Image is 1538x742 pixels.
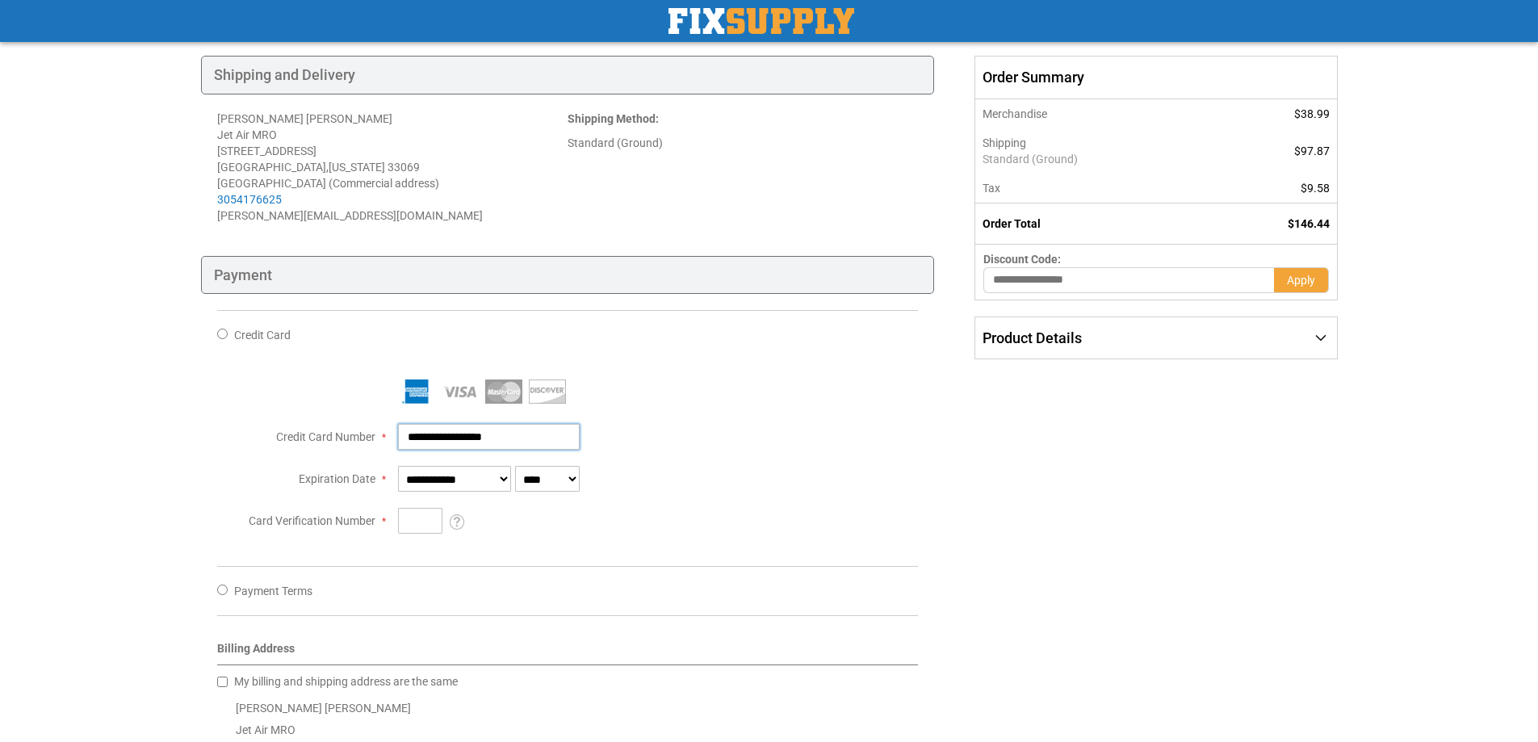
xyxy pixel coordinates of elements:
div: Billing Address [217,640,919,665]
img: American Express [398,379,435,404]
th: Tax [975,174,1213,203]
strong: : [568,112,659,125]
span: [US_STATE] [329,161,385,174]
address: [PERSON_NAME] [PERSON_NAME] Jet Air MRO [STREET_ADDRESS] [GEOGRAPHIC_DATA] , 33069 [GEOGRAPHIC_DA... [217,111,568,224]
span: Shipping Method [568,112,656,125]
span: $9.58 [1301,182,1330,195]
div: Shipping and Delivery [201,56,935,94]
span: Credit Card Number [276,430,375,443]
span: Expiration Date [299,472,375,485]
span: Standard (Ground) [983,151,1205,167]
div: Standard (Ground) [568,135,918,151]
span: Apply [1287,274,1315,287]
button: Apply [1274,267,1329,293]
img: MasterCard [485,379,522,404]
span: $38.99 [1294,107,1330,120]
img: Fix Industrial Supply [668,8,854,34]
a: store logo [668,8,854,34]
span: Card Verification Number [249,514,375,527]
span: $97.87 [1294,145,1330,157]
img: Visa [442,379,479,404]
span: My billing and shipping address are the same [234,675,458,688]
a: 3054176625 [217,193,282,206]
span: Credit Card [234,329,291,342]
span: Product Details [983,329,1082,346]
th: Merchandise [975,99,1213,128]
img: Discover [529,379,566,404]
span: Shipping [983,136,1026,149]
span: [PERSON_NAME][EMAIL_ADDRESS][DOMAIN_NAME] [217,209,483,222]
strong: Order Total [983,217,1041,230]
span: Order Summary [974,56,1337,99]
span: Discount Code: [983,253,1061,266]
div: Payment [201,256,935,295]
span: Payment Terms [234,585,312,597]
span: $146.44 [1288,217,1330,230]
